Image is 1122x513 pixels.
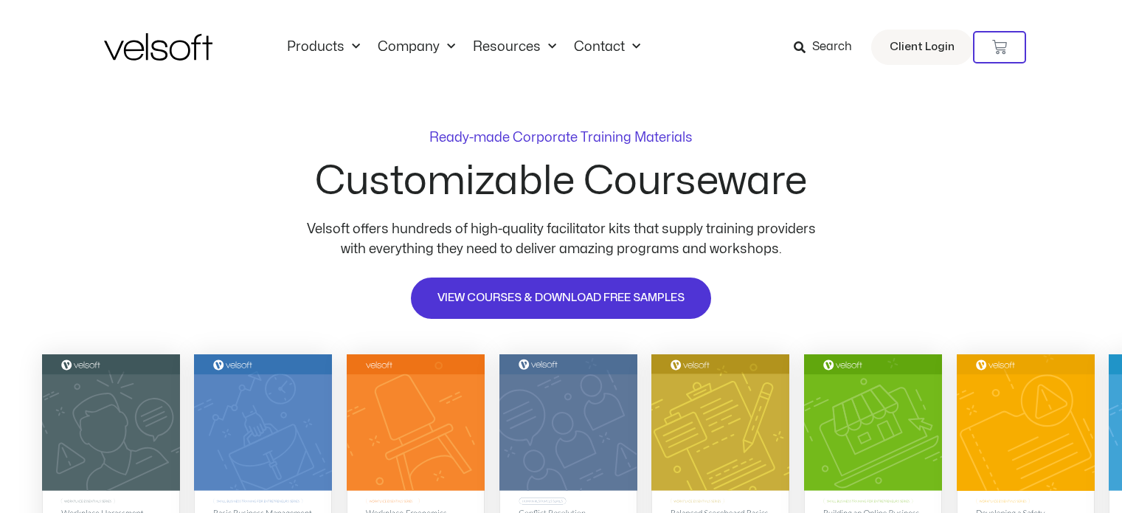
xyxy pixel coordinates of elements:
a: VIEW COURSES & DOWNLOAD FREE SAMPLES [409,276,713,320]
span: Client Login [890,38,955,57]
a: ProductsMenu Toggle [278,39,369,55]
span: VIEW COURSES & DOWNLOAD FREE SAMPLES [437,289,685,307]
img: Velsoft Training Materials [104,33,212,61]
a: ResourcesMenu Toggle [464,39,565,55]
a: ContactMenu Toggle [565,39,649,55]
nav: Menu [278,39,649,55]
p: Velsoft offers hundreds of high-quality facilitator kits that supply training providers with ever... [296,219,827,259]
h2: Customizable Courseware [315,162,807,202]
p: Ready-made Corporate Training Materials [429,131,693,145]
a: Search [794,35,862,60]
span: Search [812,38,852,57]
a: CompanyMenu Toggle [369,39,464,55]
a: Client Login [871,30,973,65]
